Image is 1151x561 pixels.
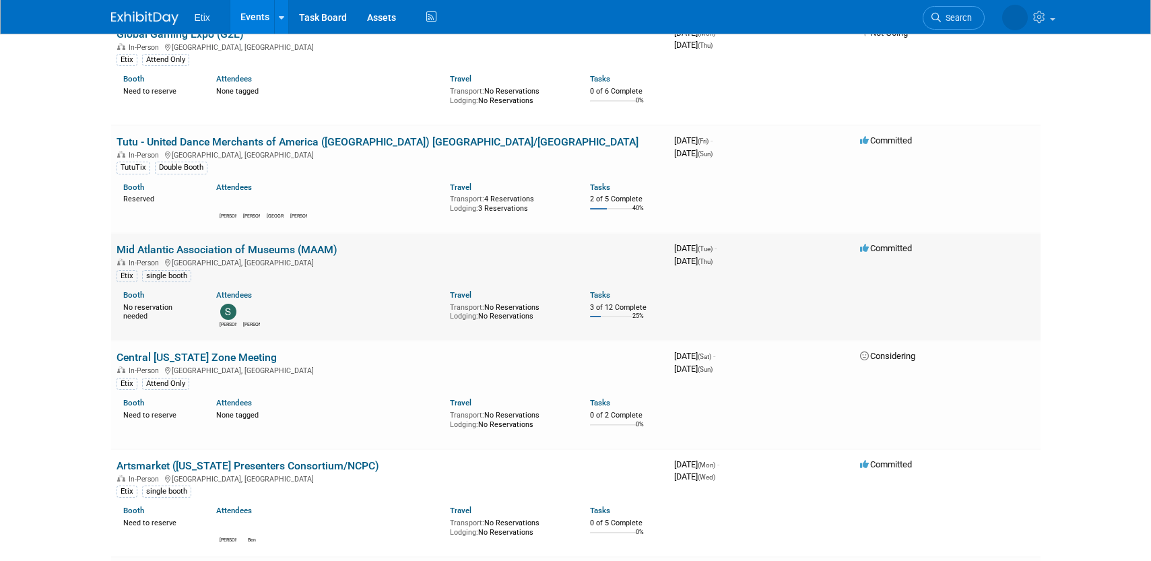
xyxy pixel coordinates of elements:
[450,192,570,213] div: 4 Reservations 3 Reservations
[674,148,713,158] span: [DATE]
[216,183,252,192] a: Attendees
[590,519,663,528] div: 0 of 5 Complete
[216,398,252,407] a: Attendees
[590,74,610,84] a: Tasks
[216,506,252,515] a: Attendees
[450,528,478,537] span: Lodging:
[243,320,260,328] div: Alex Garza
[711,135,713,145] span: -
[674,28,719,38] span: [DATE]
[698,245,713,253] span: (Tue)
[450,519,484,527] span: Transport:
[450,516,570,537] div: No Reservations No Reservations
[117,351,277,364] a: Central [US_STATE] Zone Meeting
[117,151,125,158] img: In-Person Event
[243,211,260,220] div: Lakisha Cooper
[632,205,644,223] td: 40%
[129,151,163,160] span: In-Person
[590,87,663,96] div: 0 of 6 Complete
[674,459,719,469] span: [DATE]
[123,74,144,84] a: Booth
[860,243,912,253] span: Committed
[590,195,663,204] div: 2 of 5 Complete
[267,195,284,211] img: Sydney Lyman
[111,11,178,25] img: ExhibitDay
[220,535,236,543] div: Bryant Chappell
[590,290,610,300] a: Tasks
[450,195,484,203] span: Transport:
[123,183,144,192] a: Booth
[123,408,197,420] div: Need to reserve
[941,13,972,23] span: Search
[220,304,236,320] img: scott sloyer
[216,408,440,420] div: None tagged
[142,54,189,66] div: Attend Only
[717,28,719,38] span: -
[698,473,715,481] span: (Wed)
[117,149,663,160] div: [GEOGRAPHIC_DATA], [GEOGRAPHIC_DATA]
[674,364,713,374] span: [DATE]
[450,312,478,321] span: Lodging:
[244,304,260,320] img: Alex Garza
[220,211,236,220] div: Brandi Vickers
[450,303,484,312] span: Transport:
[590,411,663,420] div: 0 of 2 Complete
[129,475,163,484] span: In-Person
[220,320,236,328] div: scott sloyer
[450,74,471,84] a: Travel
[860,459,912,469] span: Committed
[117,243,337,256] a: Mid Atlantic Association of Museums (MAAM)
[243,535,260,543] div: Ben Schnurr
[117,257,663,267] div: [GEOGRAPHIC_DATA], [GEOGRAPHIC_DATA]
[698,461,715,469] span: (Mon)
[290,211,307,220] div: Olivia Greer
[244,195,260,211] img: Lakisha Cooper
[636,529,644,547] td: 0%
[117,259,125,265] img: In-Person Event
[636,97,644,115] td: 0%
[129,366,163,375] span: In-Person
[117,162,150,174] div: TutuTix
[117,378,137,390] div: Etix
[117,270,137,282] div: Etix
[220,195,236,211] img: Brandi Vickers
[698,366,713,373] span: (Sun)
[860,351,915,361] span: Considering
[117,54,137,66] div: Etix
[117,473,663,484] div: [GEOGRAPHIC_DATA], [GEOGRAPHIC_DATA]
[216,290,252,300] a: Attendees
[698,42,713,49] span: (Thu)
[717,459,719,469] span: -
[674,40,713,50] span: [DATE]
[590,506,610,515] a: Tasks
[450,420,478,429] span: Lodging:
[698,353,711,360] span: (Sat)
[123,84,197,96] div: Need to reserve
[450,204,478,213] span: Lodging:
[1002,5,1028,30] img: Jared McEntire
[117,486,137,498] div: Etix
[860,135,912,145] span: Committed
[216,74,252,84] a: Attendees
[450,411,484,420] span: Transport:
[129,259,163,267] span: In-Person
[636,421,644,439] td: 0%
[632,312,644,331] td: 25%
[450,290,471,300] a: Travel
[117,41,663,52] div: [GEOGRAPHIC_DATA], [GEOGRAPHIC_DATA]
[674,351,715,361] span: [DATE]
[123,506,144,515] a: Booth
[715,243,717,253] span: -
[142,486,191,498] div: single booth
[698,30,715,37] span: (Mon)
[117,135,638,148] a: Tutu - United Dance Merchants of America ([GEOGRAPHIC_DATA]) [GEOGRAPHIC_DATA]/[GEOGRAPHIC_DATA]
[674,243,717,253] span: [DATE]
[123,192,197,204] div: Reserved
[590,398,610,407] a: Tasks
[123,290,144,300] a: Booth
[216,84,440,96] div: None tagged
[155,162,207,174] div: Double Booth
[117,43,125,50] img: In-Person Event
[220,519,236,535] img: Bryant Chappell
[123,516,197,528] div: Need to reserve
